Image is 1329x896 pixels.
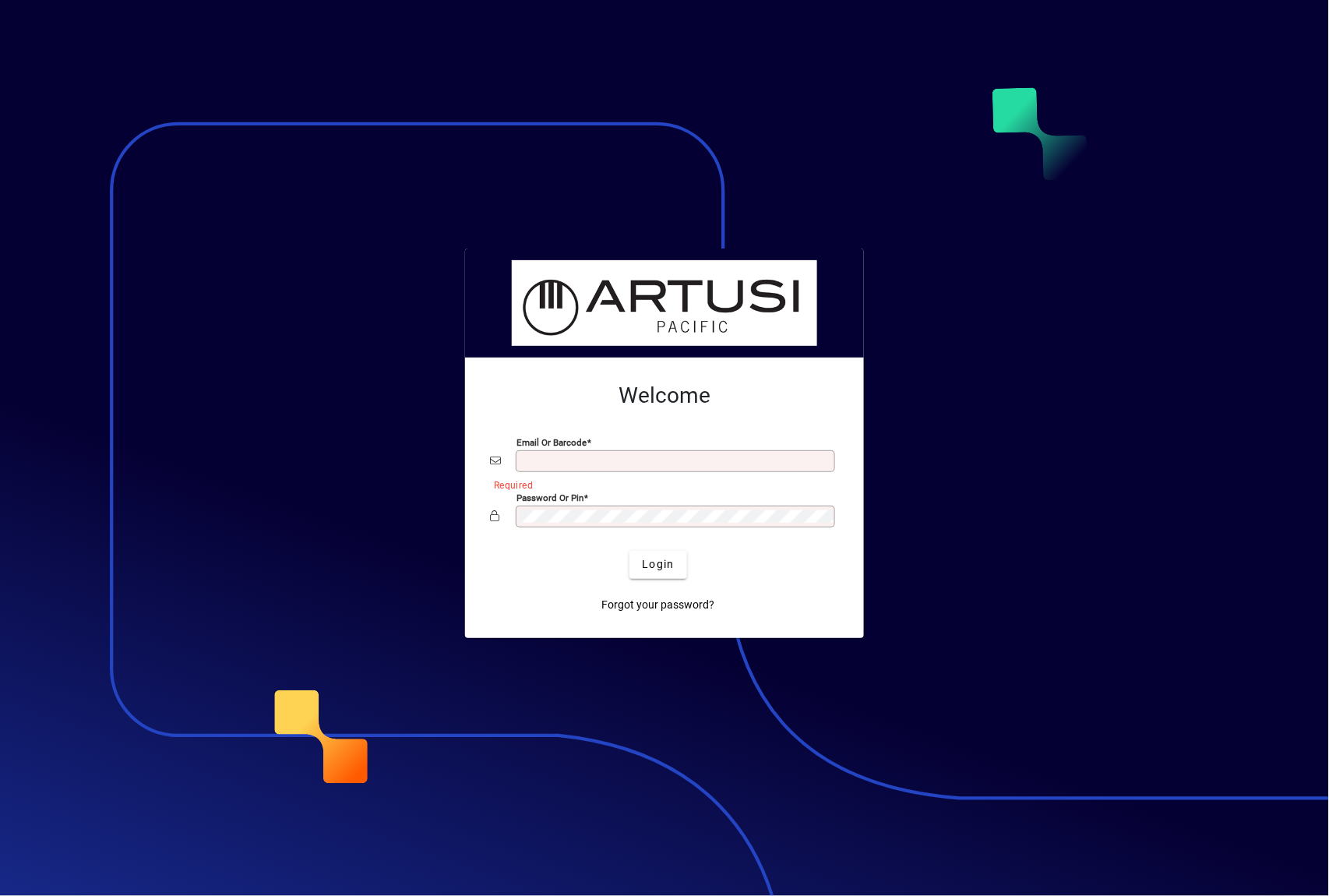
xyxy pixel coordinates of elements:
[602,597,715,613] span: Forgot your password?
[516,492,583,503] mat-label: Password or Pin
[516,436,587,447] mat-label: Email or Barcode
[642,556,674,573] span: Login
[494,476,827,492] mat-error: Required
[629,551,686,579] button: Login
[490,383,839,409] h2: Welcome
[596,591,721,619] a: Forgot your password?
